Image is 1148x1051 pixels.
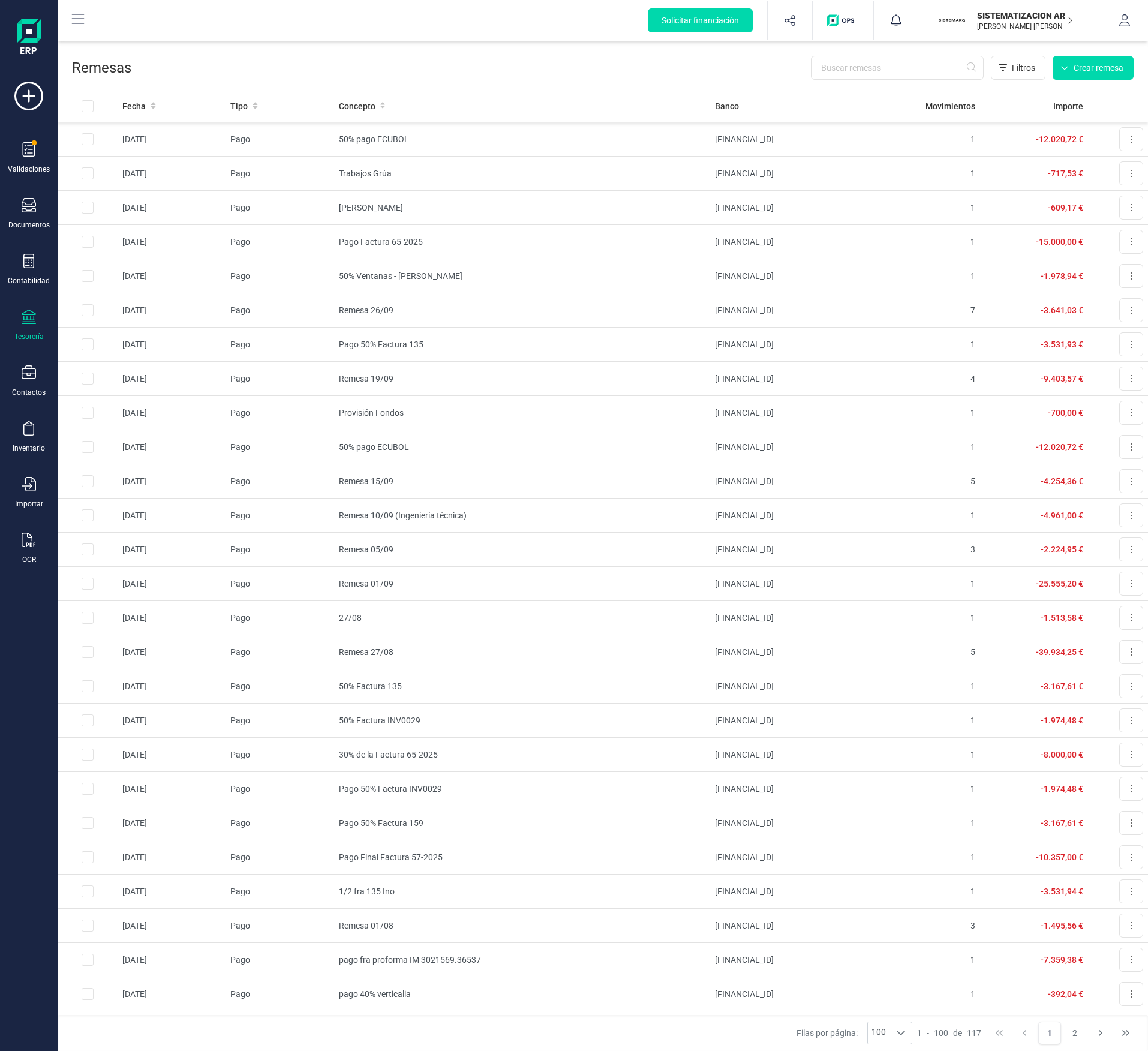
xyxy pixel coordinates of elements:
span: Importe [1053,100,1083,112]
td: [FINANCIAL_ID] [710,396,872,430]
div: Row Selected 55ce07dc-2d2d-4a2c-a9b3-fc2ae3b3d380 [82,714,94,726]
span: 100 [934,1027,948,1039]
td: [DATE] [118,430,226,464]
td: [DATE] [118,601,226,635]
td: [FINANCIAL_ID] [710,840,872,875]
td: [FINANCIAL_ID] [710,875,872,909]
td: [DATE] [118,157,226,191]
td: 5 [871,464,979,499]
td: 1 [871,225,979,259]
td: Trabajos Grúa [334,157,710,191]
td: [DATE] [118,533,226,567]
td: [DATE] [118,909,226,943]
td: 1 [871,738,979,772]
td: PAGO FRA PROFORMA [334,1011,710,1046]
input: Buscar remesas [811,56,984,80]
td: 1 [871,977,979,1011]
td: 27/08 [334,601,710,635]
td: 1 [871,669,979,704]
span: -700,00 € [1048,408,1083,418]
span: -4.961,00 € [1041,511,1083,520]
p: SISTEMATIZACION ARQUITECTONICA EN REFORMAS SL [977,10,1073,22]
td: Remesa 26/09 [334,293,710,328]
span: Pago [230,203,250,212]
span: -717,53 € [1048,169,1083,178]
img: Logo Finanedi [17,19,41,58]
td: Remesa 10/09 (Ingeniería técnica) [334,499,710,533]
td: 50% pago ECUBOL [334,430,710,464]
span: -8.000,00 € [1041,750,1083,759]
div: Row Selected e4e68f65-add9-4d74-b945-f0205dde5553 [82,817,94,829]
td: Remesa 05/09 [334,533,710,567]
span: -1.974,48 € [1041,716,1083,725]
td: [DATE] [118,806,226,840]
td: 50% Factura INV0029 [334,704,710,738]
button: Crear remesa [1053,56,1134,80]
div: Row Selected a132fbe9-9595-47dc-9782-73e71f78e0d3 [82,680,94,692]
td: Pago 50% Factura 135 [334,328,710,362]
span: -12.020,72 € [1036,442,1083,452]
td: 30% de la Factura 65-2025 [334,738,710,772]
button: Page 2 [1063,1022,1086,1044]
div: Row Selected 587aa4ea-b9d1-4e8f-9d00-ff0beebeff36 [82,270,94,282]
td: 3 [871,909,979,943]
span: 100 [868,1022,889,1044]
td: [FINANCIAL_ID] [710,1011,872,1046]
td: [DATE] [118,1011,226,1046]
td: [DATE] [118,635,226,669]
div: Row Selected 394c80d1-de55-415f-a24d-8a83efa0d610 [82,920,94,932]
td: [DATE] [118,362,226,396]
td: [FINANCIAL_ID] [710,738,872,772]
button: Solicitar financiación [648,8,753,32]
div: Row Selected f914f696-8490-4556-9e57-9c524bc9aa06 [82,407,94,419]
td: Remesa 27/08 [334,635,710,669]
div: Row Selected 7fffcda6-0ec2-4fa9-bae5-c660fa77a7d5 [82,373,94,385]
td: [DATE] [118,943,226,977]
span: -3.641,03 € [1041,305,1083,315]
td: Provisión Fondos [334,396,710,430]
div: Row Selected e31cc7f6-36d4-47cf-8160-d0ff231e298a [82,475,94,487]
span: -1.974,48 € [1041,784,1083,794]
div: Row Selected 05fbbae7-4641-4676-9c7e-849dc149366f [82,954,94,966]
div: Row Selected 9704e738-276b-470a-a783-44c909c97db2 [82,202,94,214]
td: [FINANCIAL_ID] [710,499,872,533]
span: -12.020,72 € [1036,134,1083,144]
td: pago fra proforma IM 3021569.36537 [334,943,710,977]
div: All items unselected [82,100,94,112]
button: Page 1 [1038,1022,1061,1044]
div: Row Selected 7d474e1a-4461-4428-87f4-e7d78c7f05d3 [82,612,94,624]
td: [DATE] [118,772,226,806]
td: 1 [871,840,979,875]
span: -2.224,95 € [1041,545,1083,554]
td: Remesa 19/09 [334,362,710,396]
td: [DATE] [118,259,226,293]
span: Pago [230,989,250,999]
div: Row Selected 2e91995b-1f2e-4ec8-9f49-e91d944af999 [82,441,94,453]
td: [FINANCIAL_ID] [710,704,872,738]
span: Pago [230,374,250,383]
td: pago 40% verticalia [334,977,710,1011]
td: [DATE] [118,875,226,909]
div: Row Selected 04e42c06-758f-4522-8be7-b66f60550427 [82,133,94,145]
span: Pago [230,305,250,315]
span: Banco [715,100,739,112]
span: 1 [917,1027,922,1039]
span: -3.531,93 € [1041,340,1083,349]
td: [DATE] [118,669,226,704]
td: [FINANCIAL_ID] [710,293,872,328]
span: 117 [967,1027,981,1039]
td: [DATE] [118,499,226,533]
div: Row Selected ae5109bf-56d6-4888-8b94-10eb31ae15c1 [82,304,94,316]
span: -15.000,00 € [1036,237,1083,247]
td: 1 [871,601,979,635]
span: Pago [230,887,250,896]
span: -3.531,94 € [1041,887,1083,896]
span: -4.254,36 € [1041,476,1083,486]
td: 1 [871,567,979,601]
td: 4 [871,362,979,396]
span: -1.495,56 € [1041,921,1083,930]
span: Pago [230,169,250,178]
div: - [917,1027,981,1039]
span: -9.403,57 € [1041,374,1083,383]
td: [FINANCIAL_ID] [710,943,872,977]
